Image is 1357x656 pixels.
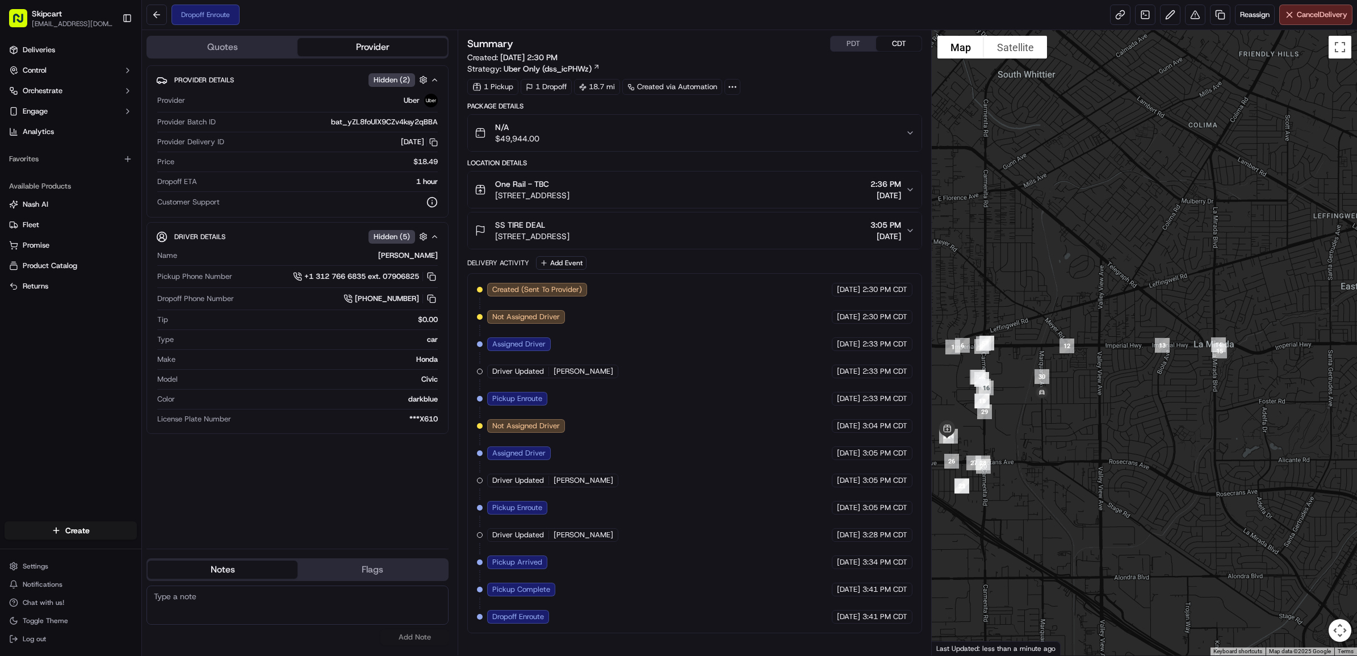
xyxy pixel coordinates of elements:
[1207,333,1230,357] div: 14
[11,11,34,34] img: Nash
[39,108,186,120] div: Start new chat
[202,177,438,187] div: 1 hour
[304,271,419,282] span: +1 312 766 6835 ext. 07906825
[5,631,137,647] button: Log out
[862,366,907,377] span: 2:33 PM CDT
[173,315,438,325] div: $0.00
[1213,647,1262,655] button: Keyboard shortcuts
[837,366,860,377] span: [DATE]
[374,75,410,85] span: Hidden ( 2 )
[148,561,298,579] button: Notes
[837,448,860,458] span: [DATE]
[23,165,87,176] span: Knowledge Base
[492,366,544,377] span: Driver Updated
[467,158,922,168] div: Location Details
[950,474,974,498] div: 23
[492,503,542,513] span: Pickup Enroute
[23,65,47,76] span: Control
[950,474,974,498] div: 21
[971,332,995,356] div: 5
[23,127,54,137] span: Analytics
[9,199,132,210] a: Nash AI
[973,400,996,424] div: 29
[467,79,518,95] div: 1 Pickup
[495,190,569,201] span: [STREET_ADDRESS]
[23,616,68,625] span: Toggle Theme
[521,79,572,95] div: 1 Dropoff
[862,448,907,458] span: 3:05 PM CDT
[91,160,187,181] a: 💻API Documentation
[984,36,1047,59] button: Show satellite imagery
[971,454,995,478] div: 20
[113,193,137,201] span: Pylon
[182,250,438,261] div: [PERSON_NAME]
[157,394,175,404] span: Color
[401,137,438,147] button: [DATE]
[5,558,137,574] button: Settings
[1055,334,1079,358] div: 12
[96,166,105,175] div: 💻
[870,231,901,242] span: [DATE]
[837,394,860,404] span: [DATE]
[492,339,546,349] span: Assigned Driver
[174,232,225,241] span: Driver Details
[374,232,410,242] span: Hidden ( 5 )
[492,475,544,486] span: Driver Updated
[837,503,860,513] span: [DATE]
[468,115,922,151] button: N/A$49,944.00
[536,256,587,270] button: Add Event
[862,475,907,486] span: 3:05 PM CDT
[492,612,544,622] span: Dropoff Enroute
[23,261,77,271] span: Product Catalog
[831,36,876,51] button: PDT
[5,195,137,214] button: Nash AI
[5,257,137,275] button: Product Catalog
[5,236,137,254] button: Promise
[1329,36,1351,59] button: Toggle fullscreen view
[344,293,438,305] a: [PHONE_NUMBER]
[23,580,62,589] span: Notifications
[492,530,544,540] span: Driver Updated
[157,294,234,304] span: Dropoff Phone Number
[368,229,430,244] button: Hidden (5)
[467,39,513,49] h3: Summary
[974,376,998,400] div: 16
[65,525,90,536] span: Create
[156,70,439,89] button: Provider DetailsHidden (2)
[862,339,907,349] span: 2:33 PM CDT
[32,19,113,28] button: [EMAIL_ADDRESS][DOMAIN_NAME]
[837,339,860,349] span: [DATE]
[837,285,860,295] span: [DATE]
[157,177,197,187] span: Dropoff ETA
[862,421,907,431] span: 3:04 PM CDT
[837,475,860,486] span: [DATE]
[554,475,613,486] span: [PERSON_NAME]
[862,584,907,595] span: 3:41 PM CDT
[23,86,62,96] span: Orchestrate
[193,112,207,126] button: Start new chat
[30,73,204,85] input: Got a question? Start typing here...
[492,312,560,322] span: Not Assigned Driver
[862,312,907,322] span: 2:30 PM CDT
[1279,5,1352,25] button: CancelDelivery
[5,177,137,195] div: Available Products
[1329,619,1351,642] button: Map camera controls
[504,63,600,74] a: Uber Only (dss_icPHWz)
[5,150,137,168] div: Favorites
[932,641,1061,655] div: Last Updated: less than a minute ago
[157,335,174,345] span: Type
[870,190,901,201] span: [DATE]
[837,312,860,322] span: [DATE]
[157,374,178,385] span: Model
[413,157,438,167] span: $18.49
[970,389,994,413] div: 17
[80,192,137,201] a: Powered byPylon
[837,421,860,431] span: [DATE]
[971,374,995,398] div: 11
[293,270,438,283] a: +1 312 766 6835 ext. 07906825
[492,394,542,404] span: Pickup Enroute
[5,576,137,592] button: Notifications
[5,123,137,141] a: Analytics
